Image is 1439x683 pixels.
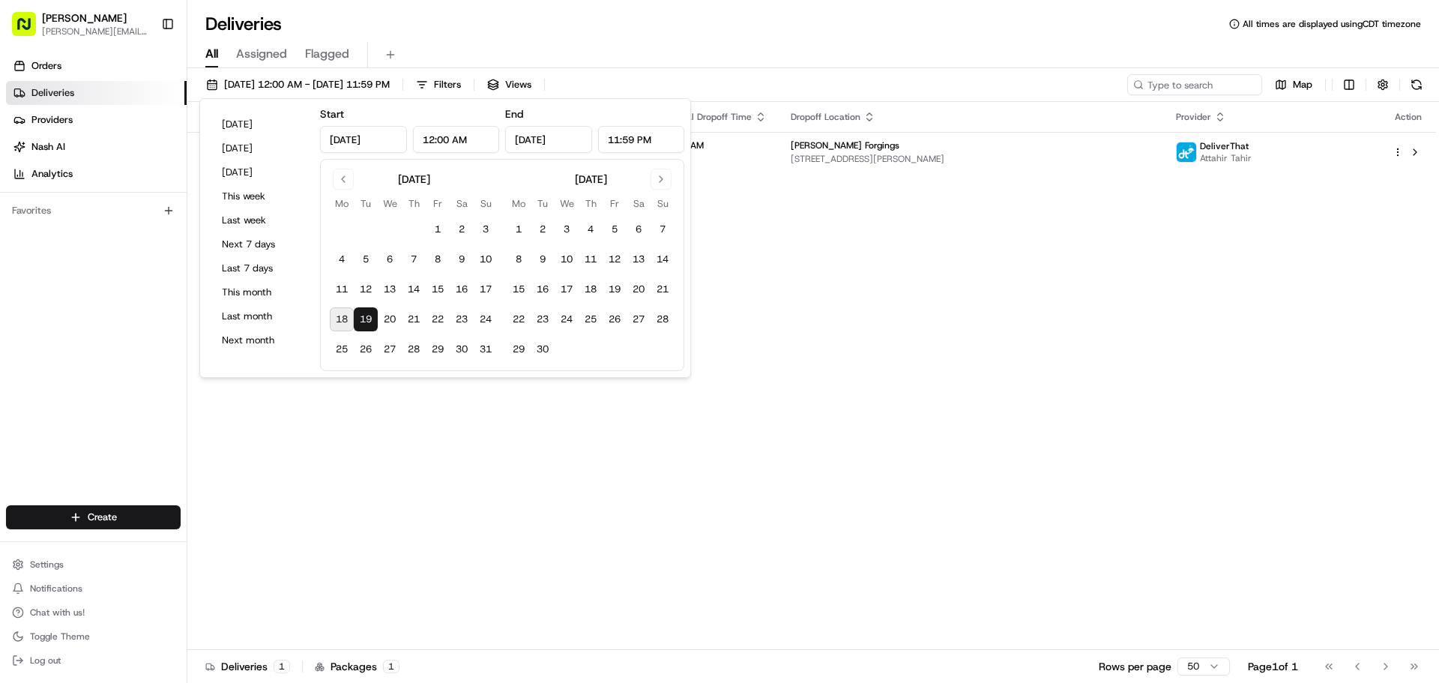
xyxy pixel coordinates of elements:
[505,107,523,121] label: End
[199,74,396,95] button: [DATE] 12:00 AM - [DATE] 11:59 PM
[15,15,45,45] img: Nash
[507,277,531,301] button: 15
[661,139,767,151] span: 11:30 AM
[598,126,685,153] input: Time
[6,505,181,529] button: Create
[505,126,592,153] input: Date
[1127,74,1262,95] input: Type to search
[480,74,538,95] button: Views
[215,210,305,231] button: Last week
[651,169,672,190] button: Go to next month
[531,196,555,211] th: Tuesday
[6,578,181,599] button: Notifications
[555,307,579,331] button: 24
[378,277,402,301] button: 13
[651,217,675,241] button: 7
[383,660,399,673] div: 1
[127,219,139,231] div: 💻
[1200,140,1249,152] span: DeliverThat
[330,277,354,301] button: 11
[555,247,579,271] button: 10
[426,277,450,301] button: 15
[378,196,402,211] th: Wednesday
[627,196,651,211] th: Saturday
[474,277,498,301] button: 17
[42,25,149,37] button: [PERSON_NAME][EMAIL_ADDRESS][DOMAIN_NAME]
[627,307,651,331] button: 27
[31,167,73,181] span: Analytics
[474,247,498,271] button: 10
[274,660,290,673] div: 1
[450,337,474,361] button: 30
[426,307,450,331] button: 22
[651,307,675,331] button: 28
[30,217,115,232] span: Knowledge Base
[1248,659,1298,674] div: Page 1 of 1
[215,306,305,327] button: Last month
[434,78,461,91] span: Filters
[603,307,627,331] button: 26
[651,277,675,301] button: 21
[575,172,607,187] div: [DATE]
[215,234,305,255] button: Next 7 days
[1099,659,1171,674] p: Rows per page
[205,45,218,63] span: All
[1406,74,1427,95] button: Refresh
[6,626,181,647] button: Toggle Theme
[378,337,402,361] button: 27
[579,307,603,331] button: 25
[1176,111,1211,123] span: Provider
[31,113,73,127] span: Providers
[579,247,603,271] button: 11
[791,153,1152,165] span: [STREET_ADDRESS][PERSON_NAME]
[1393,111,1424,123] div: Action
[215,186,305,207] button: This week
[224,78,390,91] span: [DATE] 12:00 AM - [DATE] 11:59 PM
[579,277,603,301] button: 18
[450,277,474,301] button: 16
[507,307,531,331] button: 22
[15,219,27,231] div: 📗
[603,247,627,271] button: 12
[474,337,498,361] button: 31
[627,247,651,271] button: 13
[1268,74,1319,95] button: Map
[215,282,305,303] button: This month
[1243,18,1421,30] span: All times are displayed using CDT timezone
[378,247,402,271] button: 6
[402,196,426,211] th: Thursday
[555,196,579,211] th: Wednesday
[6,135,187,159] a: Nash AI
[402,247,426,271] button: 7
[31,59,61,73] span: Orders
[215,114,305,135] button: [DATE]
[6,554,181,575] button: Settings
[354,277,378,301] button: 12
[579,196,603,211] th: Thursday
[474,217,498,241] button: 3
[31,86,74,100] span: Deliveries
[88,511,117,524] span: Create
[6,199,181,223] div: Favorites
[6,162,187,186] a: Analytics
[531,217,555,241] button: 2
[121,211,247,238] a: 💻API Documentation
[30,631,90,643] span: Toggle Theme
[255,148,273,166] button: Start new chat
[791,111,860,123] span: Dropoff Location
[315,659,399,674] div: Packages
[402,307,426,331] button: 21
[354,196,378,211] th: Tuesday
[505,78,531,91] span: Views
[305,45,349,63] span: Flagged
[1177,142,1196,162] img: profile_deliverthat_partner.png
[6,54,187,78] a: Orders
[320,126,407,153] input: Date
[791,139,899,151] span: [PERSON_NAME] Forgings
[215,330,305,351] button: Next month
[1200,152,1252,164] span: Attahir Tahir
[531,277,555,301] button: 16
[9,211,121,238] a: 📗Knowledge Base
[330,247,354,271] button: 4
[215,162,305,183] button: [DATE]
